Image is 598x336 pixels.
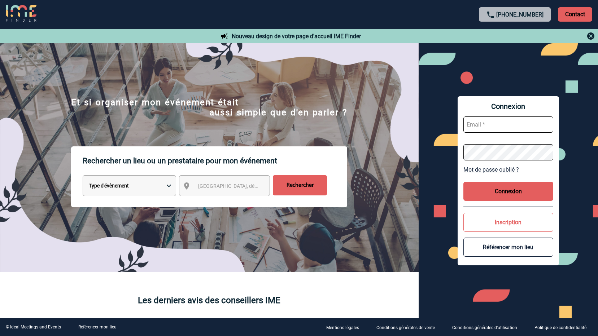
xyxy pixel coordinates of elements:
a: Mot de passe oublié ? [463,166,553,173]
p: Conditions générales de vente [376,325,435,330]
a: Politique de confidentialité [529,324,598,331]
input: Email * [463,116,553,133]
span: [GEOGRAPHIC_DATA], département, région... [198,183,298,189]
p: Conditions générales d'utilisation [452,325,517,330]
img: call-24-px.png [486,10,495,19]
button: Référencer mon lieu [463,238,553,257]
p: Contact [558,7,592,22]
a: Référencer mon lieu [78,324,117,330]
span: Connexion [463,102,553,111]
a: Conditions générales d'utilisation [446,324,529,331]
button: Connexion [463,182,553,201]
p: Politique de confidentialité [534,325,586,330]
a: Conditions générales de vente [371,324,446,331]
button: Inscription [463,213,553,232]
p: Mentions légales [326,325,359,330]
p: Rechercher un lieu ou un prestataire pour mon événement [83,146,347,175]
div: © Ideal Meetings and Events [6,324,61,330]
a: [PHONE_NUMBER] [496,11,544,18]
a: Mentions légales [320,324,371,331]
input: Rechercher [273,175,327,195]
